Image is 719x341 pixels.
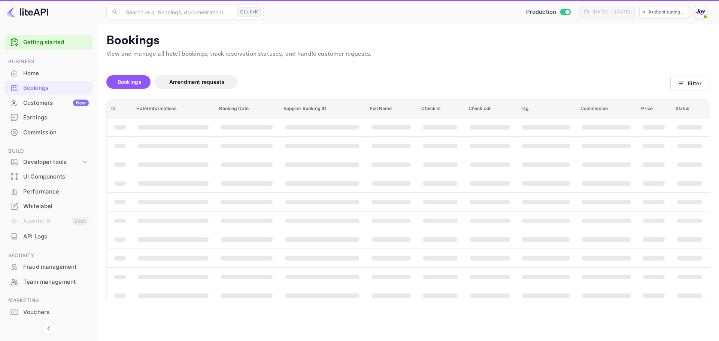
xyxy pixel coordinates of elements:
[576,100,637,118] th: Commission
[4,81,92,95] div: Bookings
[169,79,225,85] span: Amendment requests
[670,76,710,91] button: Filter
[6,6,48,18] img: LiteAPI logo
[23,173,89,181] div: UI Components
[23,84,89,92] div: Bookings
[4,125,92,139] a: Commission
[4,81,92,95] a: Bookings
[4,305,92,320] div: Vouchers
[106,50,710,59] p: View and manage all hotel bookings, track reservation statuses, and handle customer requests.
[23,308,89,317] div: Vouchers
[121,4,234,19] input: Search (e.g. bookings, documentation)
[4,252,92,260] span: Security
[23,232,89,241] div: API Logs
[648,9,685,15] p: Authenticating...
[4,170,92,183] a: UI Components
[73,100,89,106] div: New
[4,125,92,140] div: Commission
[4,275,92,289] a: Team management
[23,69,89,78] div: Home
[516,100,576,118] th: Tag
[526,8,556,16] span: Production
[4,66,92,81] div: Home
[4,96,92,110] div: CustomersNew
[237,7,261,17] div: Ctrl+K
[4,305,92,319] a: Vouchers
[637,100,671,118] th: Price
[42,322,55,335] button: Collapse navigation
[132,100,215,118] th: Hotel informations
[23,38,89,47] a: Getting started
[4,58,92,66] span: Business
[23,113,89,122] div: Earnings
[4,199,92,213] a: Whitelabel
[592,9,630,15] div: [DATE] — [DATE]
[4,229,92,243] a: API Logs
[107,100,132,118] th: ID
[4,66,92,80] a: Home
[23,278,89,286] div: Team management
[23,202,89,211] div: Whitelabel
[106,33,710,48] p: Bookings
[23,99,89,107] div: Customers
[4,96,92,110] a: CustomersNew
[671,100,710,118] th: Status
[694,6,706,18] img: With Joy
[215,100,279,118] th: Booking Date
[4,35,92,50] div: Getting started
[279,100,365,118] th: Supplier Booking ID
[4,147,92,155] span: Build
[4,296,92,305] span: Marketing
[107,100,710,305] table: booking table
[23,188,89,196] div: Performance
[23,158,81,167] div: Developer tools
[464,100,516,118] th: Check out
[4,275,92,289] div: Team management
[4,156,92,169] div: Developer tools
[23,263,89,271] div: Fraud management
[417,100,464,118] th: Check in
[4,199,92,214] div: Whitelabel
[106,75,670,89] div: account-settings tabs
[23,128,89,137] div: Commission
[118,79,142,85] span: Bookings
[4,185,92,198] a: Performance
[4,260,92,274] div: Fraud management
[365,100,417,118] th: Full Name
[4,110,92,124] a: Earnings
[4,260,92,274] a: Fraud management
[523,8,574,16] div: Switch to Sandbox mode
[4,110,92,125] div: Earnings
